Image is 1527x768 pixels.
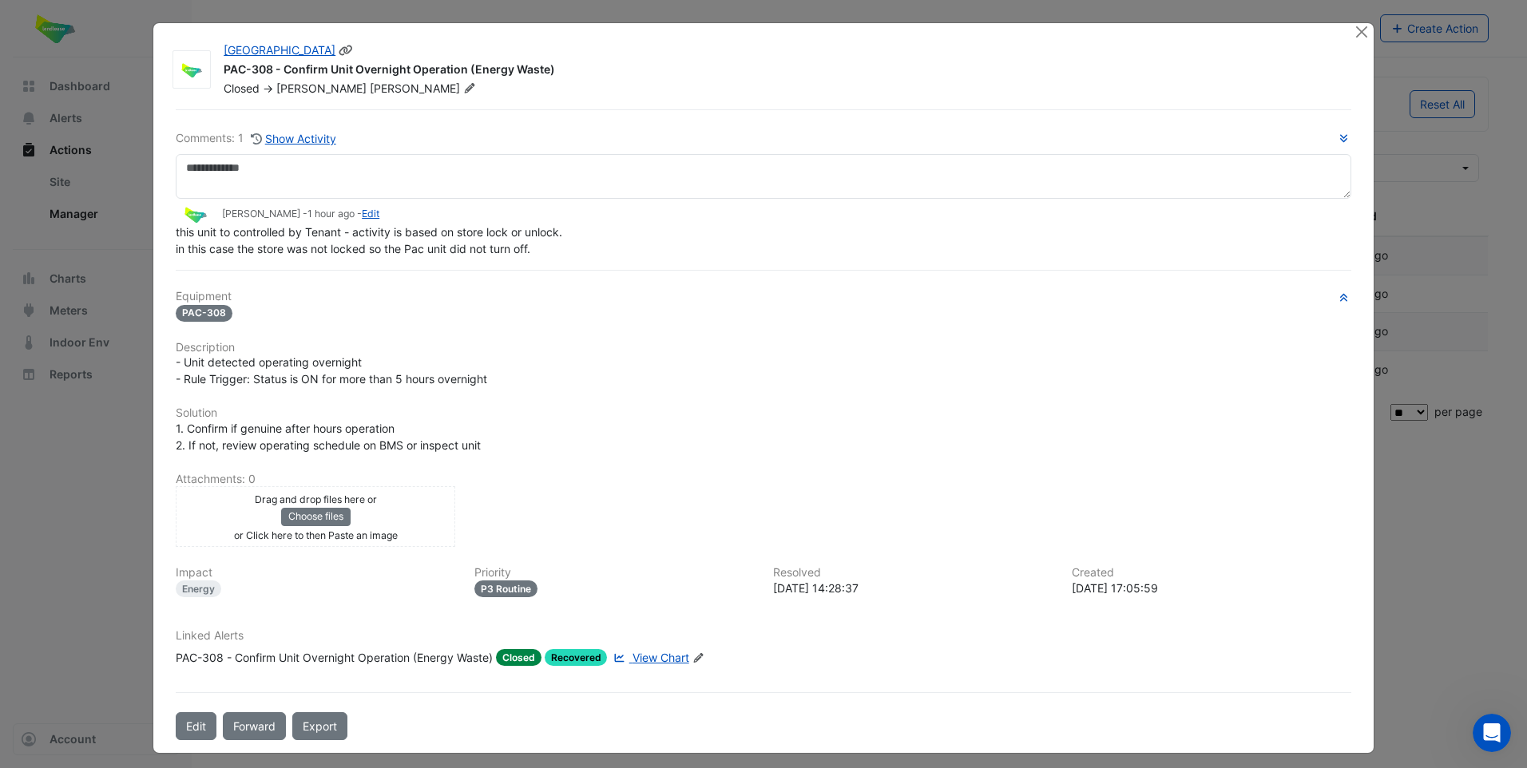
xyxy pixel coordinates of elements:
[176,225,562,255] span: this unit to controlled by Tenant - activity is based on store lock or unlock. in this case the s...
[370,81,478,97] span: [PERSON_NAME]
[176,406,1351,420] h6: Solution
[176,129,337,148] div: Comments: 1
[250,129,337,148] button: Show Activity
[281,508,351,525] button: Choose files
[173,62,210,78] img: Lendlease Retail
[176,341,1351,354] h6: Description
[1473,714,1511,752] iframe: Intercom live chat
[176,206,216,224] img: Lendlease Retail
[234,529,398,541] small: or Click here to then Paste an image
[176,566,455,580] h6: Impact
[1354,23,1370,40] button: Close
[255,493,377,505] small: Drag and drop files here or
[307,208,355,220] span: 2025-08-18 13:20:00
[224,61,1335,81] div: PAC-308 - Confirm Unit Overnight Operation (Energy Waste)
[176,355,487,386] span: - Unit detected operating overnight - Rule Trigger: Status is ON for more than 5 hours overnight
[292,712,347,740] a: Export
[496,649,541,666] span: Closed
[176,649,493,666] div: PAC-308 - Confirm Unit Overnight Operation (Energy Waste)
[176,629,1351,643] h6: Linked Alerts
[276,81,367,95] span: [PERSON_NAME]
[263,81,273,95] span: ->
[224,43,335,57] a: [GEOGRAPHIC_DATA]
[773,580,1053,596] div: [DATE] 14:28:37
[176,422,481,452] span: 1. Confirm if genuine after hours operation 2. If not, review operating schedule on BMS or inspec...
[176,712,216,740] button: Edit
[773,566,1053,580] h6: Resolved
[474,566,754,580] h6: Priority
[1072,580,1351,596] div: [DATE] 17:05:59
[222,207,379,221] small: [PERSON_NAME] - -
[1072,566,1351,580] h6: Created
[545,649,608,666] span: Recovered
[362,208,379,220] a: Edit
[176,580,221,597] div: Energy
[474,580,537,597] div: P3 Routine
[223,712,286,740] button: Forward
[176,473,1351,486] h6: Attachments: 0
[176,305,232,322] span: PAC-308
[224,81,260,95] span: Closed
[339,43,353,57] span: Copy link to clipboard
[633,651,689,664] span: View Chart
[176,290,1351,303] h6: Equipment
[610,649,688,666] a: View Chart
[692,652,704,664] fa-icon: Edit Linked Alerts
